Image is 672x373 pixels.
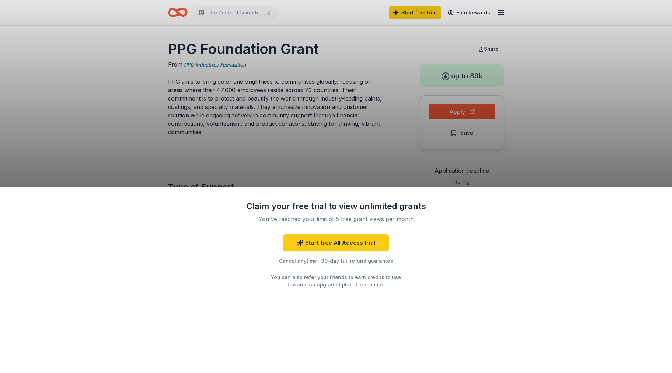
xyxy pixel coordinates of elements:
[356,281,383,288] a: Learn more
[265,274,407,288] div: You can also refer your friends to earn credits to use towards an upgraded plan. .
[245,201,427,212] div: Claim your free trial to view unlimited grants
[283,234,389,251] a: Start free All Access trial
[253,215,419,223] div: You've reached your limit of 5 free grant views per month
[245,257,427,265] div: Cancel anytime · 30-day full refund guarantee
